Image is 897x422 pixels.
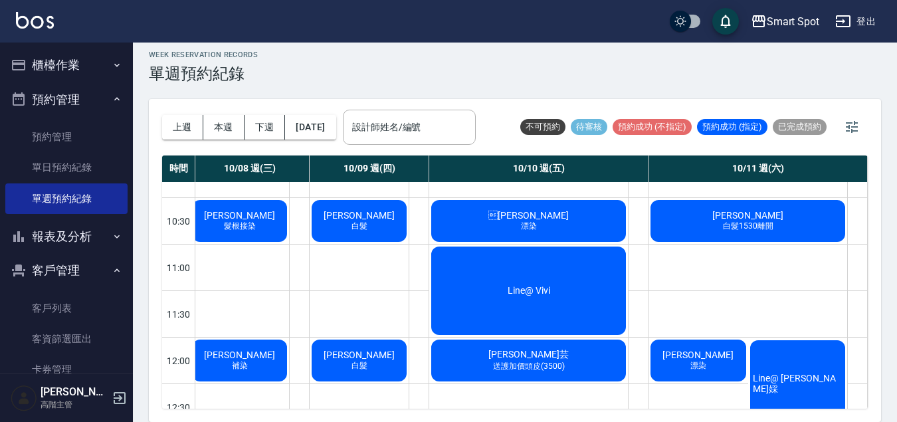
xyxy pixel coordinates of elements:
[486,349,571,361] span: [PERSON_NAME]芸
[321,210,397,221] span: [PERSON_NAME]
[5,183,128,214] a: 單週預約紀錄
[5,219,128,254] button: 報表及分析
[571,121,607,133] span: 待審核
[5,354,128,385] a: 卡券管理
[429,156,648,182] div: 10/10 週(五)
[11,385,37,411] img: Person
[746,8,825,35] button: Smart Spot
[41,385,108,399] h5: [PERSON_NAME]
[518,221,540,232] span: 漂染
[697,121,767,133] span: 預約成功 (指定)
[5,82,128,117] button: 預約管理
[5,253,128,288] button: 客戶管理
[5,48,128,82] button: 櫃檯作業
[720,221,776,232] span: 白髮1530離開
[162,115,203,140] button: 上週
[486,210,571,221] span: [PERSON_NAME]
[229,360,250,371] span: 補染
[310,156,429,182] div: 10/09 週(四)
[201,350,278,360] span: [PERSON_NAME]
[767,13,820,30] div: Smart Spot
[710,210,786,221] span: [PERSON_NAME]
[830,9,881,34] button: 登出
[712,8,739,35] button: save
[321,350,397,360] span: [PERSON_NAME]
[149,64,258,83] h3: 單週預約紀錄
[750,373,846,395] span: Line@ [PERSON_NAME]婇
[285,115,336,140] button: [DATE]
[245,115,286,140] button: 下週
[162,197,195,244] div: 10:30
[201,210,278,221] span: [PERSON_NAME]
[349,360,370,371] span: 白髮
[688,360,709,371] span: 漂染
[5,324,128,354] a: 客資篩選匯出
[648,156,868,182] div: 10/11 週(六)
[162,337,195,383] div: 12:00
[190,156,310,182] div: 10/08 週(三)
[149,51,258,59] h2: WEEK RESERVATION RECORDS
[660,350,736,360] span: [PERSON_NAME]
[613,121,692,133] span: 預約成功 (不指定)
[41,399,108,411] p: 高階主管
[203,115,245,140] button: 本週
[5,293,128,324] a: 客戶列表
[5,122,128,152] a: 預約管理
[16,12,54,29] img: Logo
[490,361,567,372] span: 送護加價頭皮(3500)
[162,290,195,337] div: 11:30
[773,121,827,133] span: 已完成預約
[221,221,258,232] span: 髮根接染
[505,285,553,296] span: Line@ Vivi
[162,151,195,197] div: 10:00
[162,156,195,182] div: 時間
[162,244,195,290] div: 11:00
[5,152,128,183] a: 單日預約紀錄
[349,221,370,232] span: 白髮
[520,121,565,133] span: 不可預約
